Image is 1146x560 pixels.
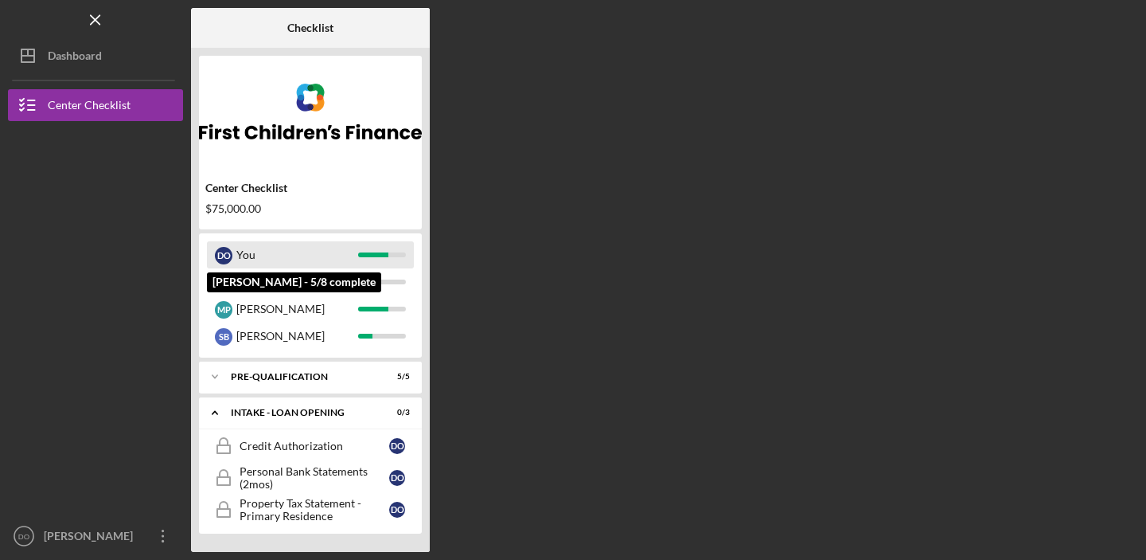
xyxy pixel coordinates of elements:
a: Personal Bank Statements (2mos)DO [207,462,414,494]
div: Dashboard [48,40,102,76]
div: [PERSON_NAME] [236,268,358,296]
div: D O [389,438,405,454]
div: Center Checklist [205,182,415,194]
button: DO[PERSON_NAME] [8,520,183,552]
div: 5 / 5 [381,372,410,382]
div: M P [215,301,232,319]
div: [PERSON_NAME] [236,323,358,350]
div: Pre-Qualification [231,372,370,382]
div: Personal Bank Statements (2mos) [240,465,389,491]
div: $75,000.00 [205,202,415,215]
img: Product logo [199,64,422,159]
div: INTAKE - LOAN OPENING [231,408,370,417]
div: Credit Authorization [240,440,389,452]
div: K M [215,274,232,292]
a: Property Tax Statement - Primary ResidenceDO [207,494,414,526]
div: D O [215,247,232,264]
div: [PERSON_NAME] [236,296,358,323]
div: You [236,241,358,268]
b: Checklist [287,22,333,34]
div: Center Checklist [48,89,131,125]
div: D O [389,502,405,518]
div: D O [389,470,405,486]
div: Property Tax Statement - Primary Residence [240,497,389,523]
text: DO [18,532,29,541]
button: Center Checklist [8,89,183,121]
button: Dashboard [8,40,183,72]
div: 0 / 3 [381,408,410,417]
a: Credit AuthorizationDO [207,430,414,462]
div: S B [215,328,232,346]
div: [PERSON_NAME] [40,520,143,556]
